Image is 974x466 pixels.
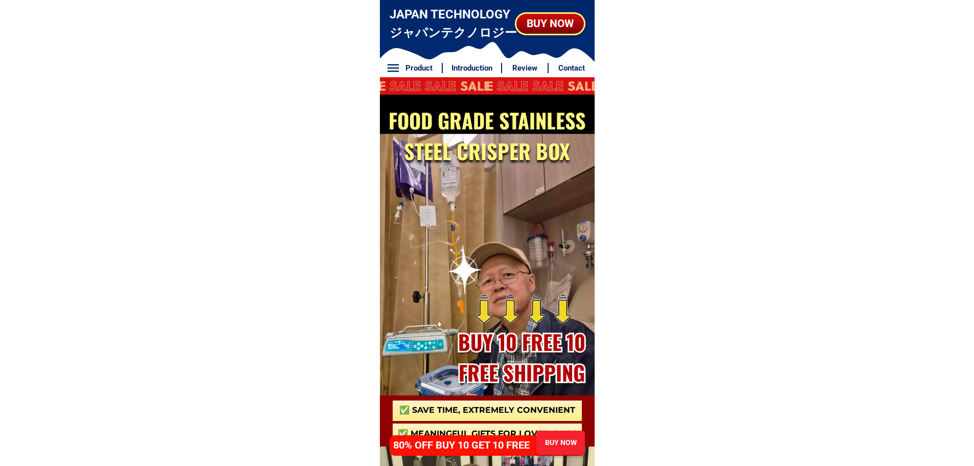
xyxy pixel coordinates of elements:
[393,428,582,440] h3: ✅ Meaningful gifts for loved ones
[516,15,584,32] div: BUY NOW
[554,62,589,74] h6: Contact
[390,5,518,42] h3: JAPAN TECHNOLOGY ジャパンテクノロジー
[401,62,436,74] h6: Product
[448,62,495,74] h6: Introduction
[393,437,540,453] h4: 80% OFF BUY 10 GET 10 FREE
[383,105,591,166] h2: FOOD GRADE STAINLESS STEEL CRISPER BOX
[393,404,582,416] h3: ✅ Save time, Extremely convenient
[508,62,542,74] h6: Review
[448,326,596,388] h2: BUY 10 FREE 10 FREE SHIPPING
[536,437,585,448] div: BUY NOW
